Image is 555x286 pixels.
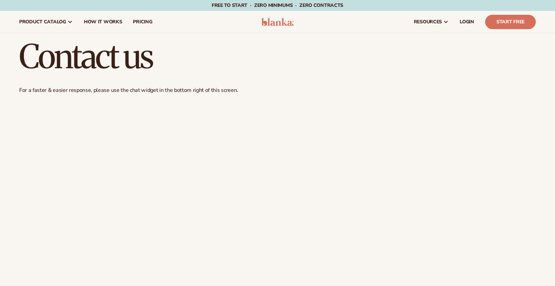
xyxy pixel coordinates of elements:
a: LOGIN [454,11,480,33]
span: product catalog [19,19,66,25]
span: Free to start · ZERO minimums · ZERO contracts [212,2,343,9]
span: LOGIN [460,19,474,25]
a: resources [408,11,454,33]
p: For a faster & easier response, please use the chat widget in the bottom right of this screen. [19,87,536,94]
a: pricing [127,11,158,33]
span: How It Works [84,19,122,25]
h1: Contact us [19,40,536,73]
span: pricing [133,19,152,25]
span: resources [414,19,442,25]
a: Start Free [485,15,536,29]
img: logo [261,18,294,26]
a: product catalog [14,11,78,33]
a: How It Works [78,11,128,33]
